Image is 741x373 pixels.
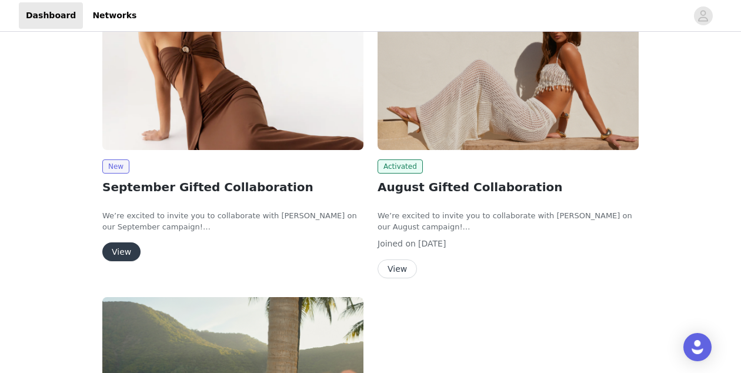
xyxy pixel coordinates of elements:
[102,178,363,196] h2: September Gifted Collaboration
[102,159,129,174] span: New
[683,333,712,361] div: Open Intercom Messenger
[378,210,639,233] p: We’re excited to invite you to collaborate with [PERSON_NAME] on our August campaign!
[102,248,141,257] a: View
[378,178,639,196] h2: August Gifted Collaboration
[102,242,141,261] button: View
[85,2,143,29] a: Networks
[378,239,416,248] span: Joined on
[378,259,417,278] button: View
[19,2,83,29] a: Dashboard
[378,265,417,274] a: View
[378,159,423,174] span: Activated
[418,239,446,248] span: [DATE]
[697,6,709,25] div: avatar
[102,210,363,233] p: We’re excited to invite you to collaborate with [PERSON_NAME] on our September campaign!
